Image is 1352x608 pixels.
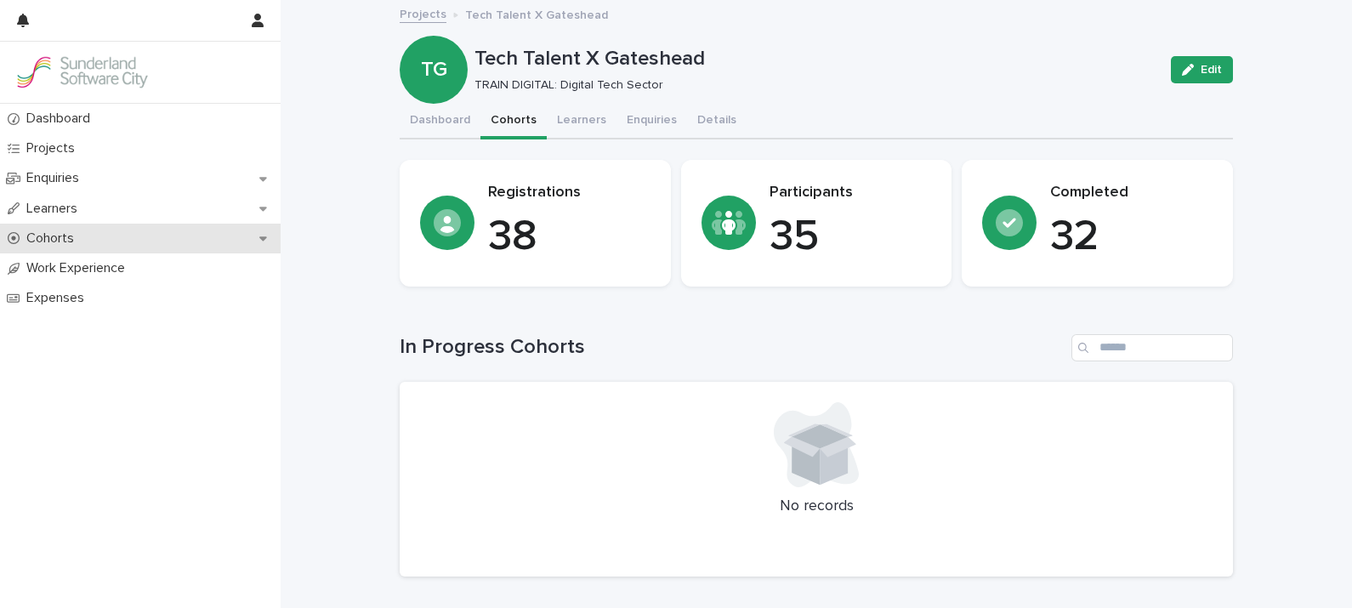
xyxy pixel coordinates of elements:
h1: In Progress Cohorts [400,335,1065,360]
button: Enquiries [616,104,687,139]
p: Tech Talent X Gateshead [465,4,608,23]
a: Projects [400,3,446,23]
p: No records [420,497,1213,516]
span: Edit [1201,64,1222,76]
p: TRAIN DIGITAL: Digital Tech Sector [474,78,1150,93]
p: Expenses [20,290,98,306]
p: Learners [20,201,91,217]
p: Participants [770,184,932,202]
p: Completed [1050,184,1213,202]
p: Registrations [488,184,650,202]
button: Learners [547,104,616,139]
p: Work Experience [20,260,139,276]
p: Enquiries [20,170,93,186]
p: 38 [488,212,650,263]
p: Tech Talent X Gateshead [474,47,1157,71]
img: GVzBcg19RCOYju8xzymn [14,55,150,89]
p: 32 [1050,212,1213,263]
button: Dashboard [400,104,480,139]
button: Details [687,104,747,139]
button: Cohorts [480,104,547,139]
input: Search [1071,334,1233,361]
button: Edit [1171,56,1233,83]
p: Dashboard [20,111,104,127]
p: Cohorts [20,230,88,247]
p: Projects [20,140,88,156]
p: 35 [770,212,932,263]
